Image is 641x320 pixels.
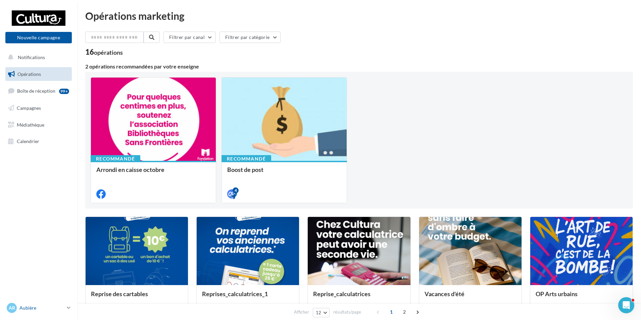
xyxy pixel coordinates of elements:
[5,302,72,314] a: Ar Aubière
[17,88,55,94] span: Boîte de réception
[536,290,627,304] div: OP Arts urbains
[4,50,70,64] button: Notifications
[386,307,397,317] span: 1
[233,187,239,193] div: 4
[399,307,410,317] span: 2
[221,155,271,163] div: Recommandé
[219,32,281,43] button: Filtrer par catégorie
[91,155,140,163] div: Recommandé
[17,122,44,127] span: Médiathèque
[316,310,322,315] span: 12
[294,309,309,315] span: Afficher
[5,32,72,43] button: Nouvelle campagne
[85,11,633,21] div: Opérations marketing
[4,67,73,81] a: Opérations
[618,297,634,313] iframe: Intercom live chat
[163,32,216,43] button: Filtrer par canal
[4,118,73,132] a: Médiathèque
[59,89,69,94] div: 99+
[4,84,73,98] a: Boîte de réception99+
[17,138,39,144] span: Calendrier
[85,48,123,56] div: 16
[4,101,73,115] a: Campagnes
[85,64,633,69] div: 2 opérations recommandées par votre enseigne
[17,105,41,111] span: Campagnes
[9,305,15,311] span: Ar
[96,166,210,180] div: Arrondi en caisse octobre
[227,166,341,173] div: Boost de post
[17,71,41,77] span: Opérations
[202,290,294,304] div: Reprises_calculatrices_1
[425,290,516,304] div: Vacances d'été
[94,49,123,55] div: opérations
[91,290,183,304] div: Reprise des cartables
[333,309,361,315] span: résultats/page
[313,308,330,317] button: 12
[18,54,45,60] span: Notifications
[4,134,73,148] a: Calendrier
[19,305,64,311] p: Aubière
[313,290,405,304] div: Reprise_calculatrices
